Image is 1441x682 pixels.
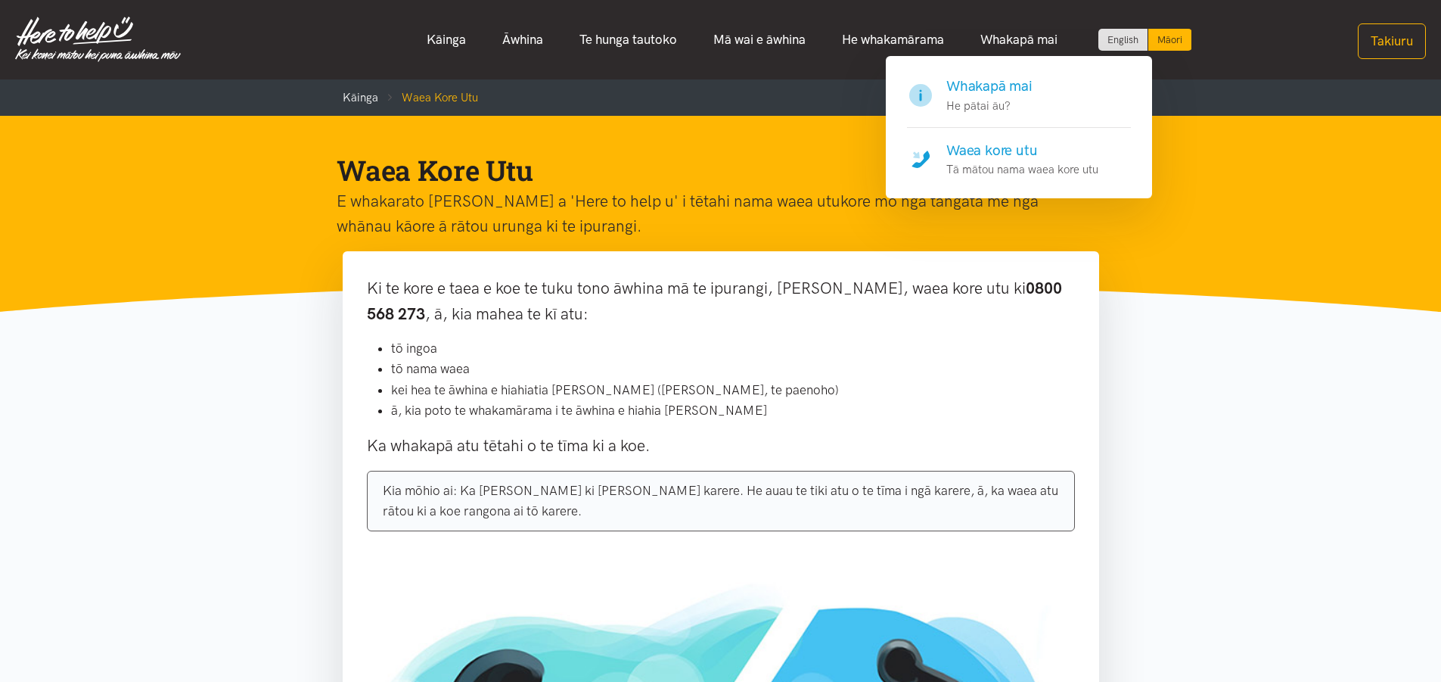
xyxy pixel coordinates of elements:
[886,56,1152,198] div: Whakapā mai
[946,160,1098,179] p: Tā mātou nama waea kore utu
[367,276,1075,326] p: Ki te kore e taea e koe te tuku tono āwhina mā te ipurangi, [PERSON_NAME], waea kore utu ki , ā, ...
[337,152,1081,188] h1: Waea Kore Utu
[408,23,484,56] a: Kāinga
[367,471,1075,531] div: Kia mōhio ai: Ka [PERSON_NAME] ki [PERSON_NAME] karere. He auau te tiki atu o te tīma i ngā karer...
[695,23,824,56] a: Mā wai e āwhina
[1148,29,1191,51] div: Māori
[962,23,1076,56] a: Whakapā mai
[391,338,1075,359] li: tō ingoa
[1098,29,1148,51] a: Switch to English
[391,400,1075,421] li: ā, kia poto te whakamārama i te āwhina e hiahia [PERSON_NAME]
[946,76,1033,97] h4: Whakapā mai
[907,128,1131,179] a: Waea kore utu Tā mātou nama waea kore utu
[367,433,1075,459] p: Ka whakapā atu tētahi o te tīma ki a koe.
[367,279,1062,323] b: 0800 568 273
[15,17,181,62] img: Home
[907,76,1131,128] a: Whakapā mai He pātai āu?
[1358,23,1426,59] button: Takiuru
[946,140,1098,161] h4: Waea kore utu
[337,188,1081,239] p: E whakarato [PERSON_NAME] a 'Here to help u' i tētahi nama waea utukore mō ngā tāngata me ngā whā...
[946,97,1033,115] p: He pātai āu?
[824,23,962,56] a: He whakamārama
[378,89,478,107] li: Waea Kore Utu
[1098,29,1192,51] div: Language toggle
[343,91,378,104] a: Kāinga
[484,23,561,56] a: Āwhina
[391,359,1075,379] li: tō nama waea
[561,23,695,56] a: Te hunga tautoko
[391,380,1075,400] li: kei hea te āwhina e hiahiatia [PERSON_NAME] ([PERSON_NAME], te paenoho)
